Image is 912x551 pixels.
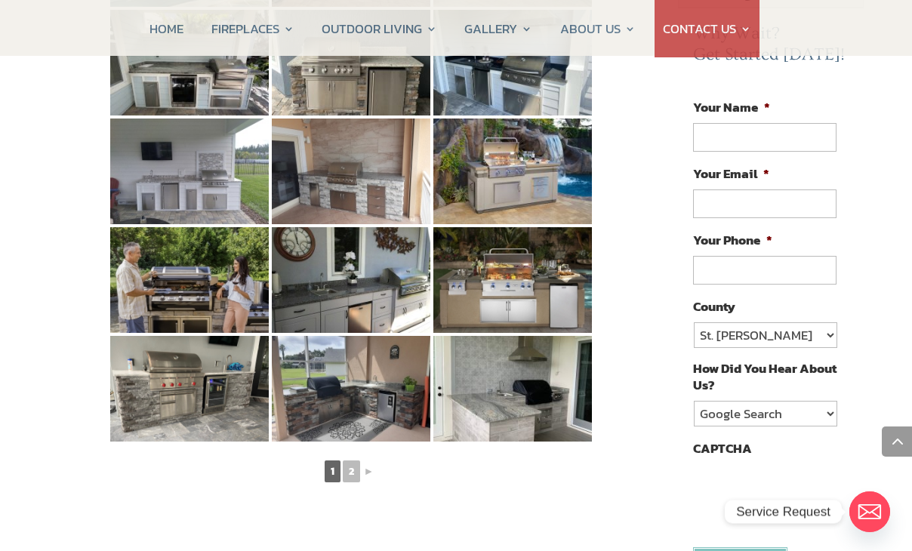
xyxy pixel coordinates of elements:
[433,227,592,333] img: 20
[362,462,376,481] a: ►
[272,336,430,442] img: 22
[272,119,430,224] img: 16
[110,227,269,333] img: 18
[110,336,269,442] img: 21
[849,491,890,532] a: Email
[110,119,269,224] img: 15
[433,119,592,224] img: 17
[325,460,340,482] span: 1
[693,440,752,457] label: CAPTCHA
[693,298,735,315] label: County
[343,460,360,482] a: 2
[693,165,769,182] label: Your Email
[693,232,772,248] label: Your Phone
[110,10,269,115] img: 12
[272,227,430,333] img: 19
[693,99,770,115] label: Your Name
[433,336,592,442] img: 23
[272,10,430,115] img: 13
[433,10,592,115] img: 14
[693,360,837,393] label: How Did You Hear About Us?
